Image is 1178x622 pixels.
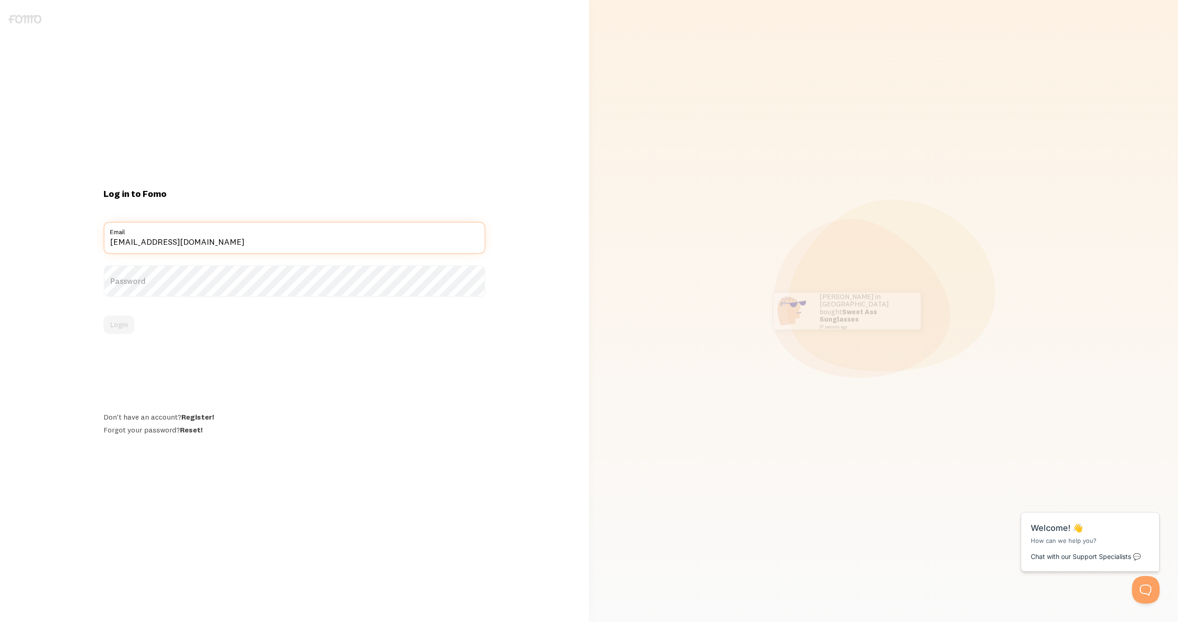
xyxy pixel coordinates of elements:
div: Forgot your password? [104,425,485,434]
img: fomo-logo-gray-b99e0e8ada9f9040e2984d0d95b3b12da0074ffd48d1e5cb62ac37fc77b0b268.svg [8,15,41,23]
label: Email [104,222,485,237]
div: Don't have an account? [104,412,485,421]
iframe: Help Scout Beacon - Messages and Notifications [1016,490,1165,576]
h1: Log in to Fomo [104,188,485,200]
a: Register! [181,412,214,421]
label: Password [104,265,485,297]
iframe: Help Scout Beacon - Open [1132,576,1160,604]
a: Reset! [180,425,202,434]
